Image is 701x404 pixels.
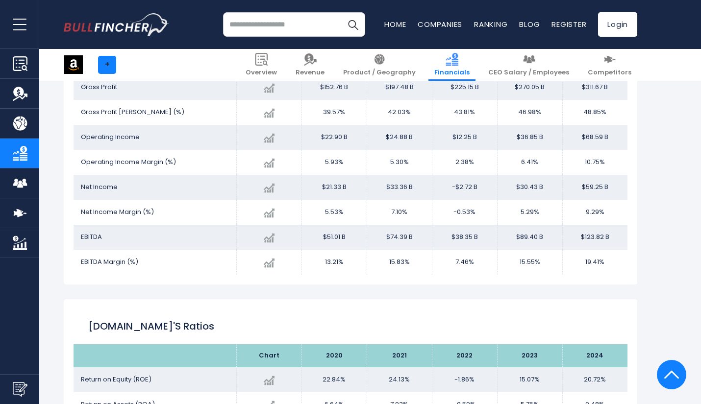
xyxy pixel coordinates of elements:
a: Home [384,19,406,29]
td: 24.13% [367,367,432,392]
td: -0.53% [432,200,497,225]
td: 9.29% [562,200,627,225]
td: $59.25 B [562,175,627,200]
td: 15.55% [497,250,562,275]
td: 2.38% [432,150,497,175]
img: AMZN logo [64,55,83,74]
td: 15.83% [367,250,432,275]
span: Return on Equity (ROE) [81,375,151,384]
td: 5.30% [367,150,432,175]
td: $38.35 B [432,225,497,250]
td: $21.33 B [301,175,367,200]
span: EBITDA Margin (%) [81,257,138,266]
span: Revenue [296,69,325,77]
a: Companies [418,19,462,29]
td: 46.98% [497,100,562,125]
span: Net Income [81,182,118,191]
td: 10.75% [562,150,627,175]
span: Competitors [588,69,631,77]
td: 20.72% [562,367,627,392]
td: $89.40 B [497,225,562,250]
a: Product / Geography [337,49,422,81]
td: -$2.72 B [432,175,497,200]
td: 39.57% [301,100,367,125]
a: Overview [240,49,283,81]
td: $197.48 B [367,75,432,100]
td: 5.93% [301,150,367,175]
th: 2022 [432,344,497,367]
h2: [DOMAIN_NAME]'s Ratios [88,319,613,333]
td: 13.21% [301,250,367,275]
td: 5.29% [497,200,562,225]
td: -1.86% [432,367,497,392]
td: $74.39 B [367,225,432,250]
td: $22.90 B [301,125,367,150]
a: Financials [428,49,476,81]
th: 2021 [367,344,432,367]
a: Competitors [582,49,637,81]
a: Revenue [290,49,330,81]
td: 6.41% [497,150,562,175]
th: 2024 [562,344,627,367]
td: 22.84% [301,367,367,392]
td: $270.05 B [497,75,562,100]
td: $225.15 B [432,75,497,100]
th: 2020 [301,344,367,367]
a: Ranking [474,19,507,29]
td: $51.01 B [301,225,367,250]
span: Product / Geography [343,69,416,77]
span: Financials [434,69,470,77]
span: EBITDA [81,232,102,241]
td: 5.53% [301,200,367,225]
span: Net Income Margin (%) [81,207,154,216]
a: CEO Salary / Employees [482,49,575,81]
td: $311.67 B [562,75,627,100]
td: $68.59 B [562,125,627,150]
td: 15.07% [497,367,562,392]
th: Chart [236,344,301,367]
td: $36.85 B [497,125,562,150]
a: Blog [519,19,540,29]
td: 48.85% [562,100,627,125]
td: $30.43 B [497,175,562,200]
a: + [98,56,116,74]
td: $33.36 B [367,175,432,200]
td: 7.10% [367,200,432,225]
td: 43.81% [432,100,497,125]
td: 19.41% [562,250,627,275]
td: $12.25 B [432,125,497,150]
img: bullfincher logo [64,13,169,36]
a: Login [598,12,637,37]
span: Gross Profit [PERSON_NAME] (%) [81,107,184,117]
a: Register [551,19,586,29]
td: 7.46% [432,250,497,275]
td: 42.03% [367,100,432,125]
span: Operating Income Margin (%) [81,157,176,166]
button: Search [341,12,365,37]
span: CEO Salary / Employees [488,69,569,77]
span: Operating Income [81,132,140,142]
a: Go to homepage [64,13,169,36]
td: $123.82 B [562,225,627,250]
td: $24.88 B [367,125,432,150]
span: Gross Profit [81,82,117,92]
td: $152.76 B [301,75,367,100]
span: Overview [246,69,277,77]
th: 2023 [497,344,562,367]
